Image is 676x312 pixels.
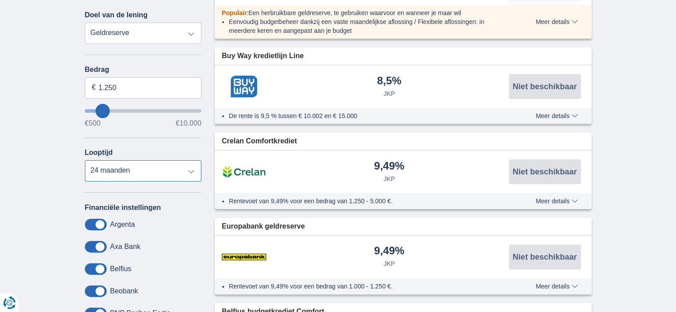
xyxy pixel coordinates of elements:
span: Niet beschikbaar [512,83,576,91]
button: Meer details [529,197,584,205]
label: Bedrag [85,66,202,74]
span: € [92,83,96,93]
div: 8,5% [377,75,401,87]
label: Financiële instellingen [85,204,161,212]
label: Axa Bank [110,243,140,251]
li: Eenvoudig budgetbeheer dankzij een vaste maandelijkse aflossing / Flexibele aflossingen: in meerd... [229,17,503,35]
span: Europabank geldreserve [222,221,305,232]
span: Een herbruikbare geldreserve, te gebruiken waarvoor en wanneer je maar wil [248,9,461,16]
div: JKP [384,174,395,183]
button: Niet beschikbaar [509,159,581,184]
span: Niet beschikbaar [512,253,576,261]
span: Populair [222,9,247,16]
img: product.pl.alt Europabank [222,246,266,268]
input: wantToBorrow [85,109,202,113]
li: Rentevoet van 9,49% voor een bedrag van 1.250 - 5.000 €. [229,197,503,205]
span: Meer details [536,283,577,289]
div: JKP [384,259,395,268]
label: Belfius [110,265,132,273]
li: Rentevoet van 9,49% voor een bedrag van 1.000 - 1.250 €. [229,282,503,291]
label: Doel van de lening [85,11,148,19]
span: Meer details [536,198,577,204]
label: Argenta [110,221,135,229]
div: 9,49% [374,245,404,257]
span: €500 [85,120,101,127]
span: Niet beschikbaar [512,168,576,176]
button: Niet beschikbaar [509,245,581,269]
li: De rente is 9,5 % tussen € 10.002 en € 15.000 [229,111,503,120]
button: Meer details [529,283,584,290]
label: Beobank [110,287,138,295]
img: product.pl.alt Crelan [222,161,266,183]
span: Meer details [536,19,577,25]
button: Meer details [529,18,584,25]
label: Looptijd [85,149,113,157]
span: Meer details [536,113,577,119]
span: €10.000 [176,120,201,127]
span: Crelan Comfortkrediet [222,136,297,146]
span: Buy Way kredietlijn Line [222,51,304,61]
div: JKP [384,89,395,98]
img: product.pl.alt Buy Way [222,75,266,98]
div: : [215,8,510,17]
button: Niet beschikbaar [509,74,581,99]
button: Meer details [529,112,584,119]
div: 9,49% [374,161,404,173]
